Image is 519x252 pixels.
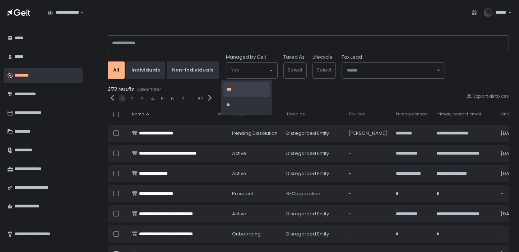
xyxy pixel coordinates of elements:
[108,61,125,79] button: All
[232,231,261,237] span: onboarding
[348,170,387,177] div: -
[348,111,366,117] span: Tax lead
[218,111,223,117] span: VIP
[132,111,144,117] span: Name
[108,86,509,93] div: 2173 results
[232,150,246,157] span: active
[312,54,333,60] label: Lifecycle
[190,95,193,102] div: ...
[137,86,162,93] button: Clear filter
[348,231,387,237] div: -
[348,130,387,137] div: [PERSON_NAME]
[43,5,84,20] div: Search for option
[181,96,184,102] button: 7
[286,211,340,217] div: Disregarded Entity
[342,54,362,60] span: Tax Lead
[342,63,445,78] div: Search for option
[286,231,340,237] div: Disregarded Entity
[232,191,253,197] span: prospect
[226,54,266,60] span: Managed by Gelt
[151,96,154,102] button: 4
[232,211,246,217] span: active
[171,96,174,102] button: 6
[121,96,123,102] button: 1
[232,170,246,177] span: active
[286,170,340,177] div: Disregarded Entity
[288,67,302,73] span: Select
[348,150,387,157] div: -
[167,61,219,79] button: Non-Individuals
[466,93,509,100] button: Export all to csv
[436,111,481,117] span: Primary contact email
[286,111,305,117] span: Taxed as
[286,130,340,137] div: Disregarded Entity
[348,191,387,197] div: -
[232,130,278,137] span: pending Dissolution
[226,63,277,78] div: Search for option
[317,67,332,73] span: Select
[286,191,340,197] div: S-Corporation
[283,54,305,60] label: Taxed As
[347,67,436,74] input: Search for option
[161,96,164,102] button: 5
[231,67,269,74] input: Search for option
[172,67,213,73] div: Non-Individuals
[126,61,165,79] button: Individuals
[141,96,144,102] button: 3
[198,96,203,102] button: 87
[131,96,134,102] button: 2
[348,211,387,217] div: -
[113,67,119,73] div: All
[396,111,428,117] span: Primary contact
[286,150,340,157] div: Disregarded Entity
[131,67,160,73] div: Individuals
